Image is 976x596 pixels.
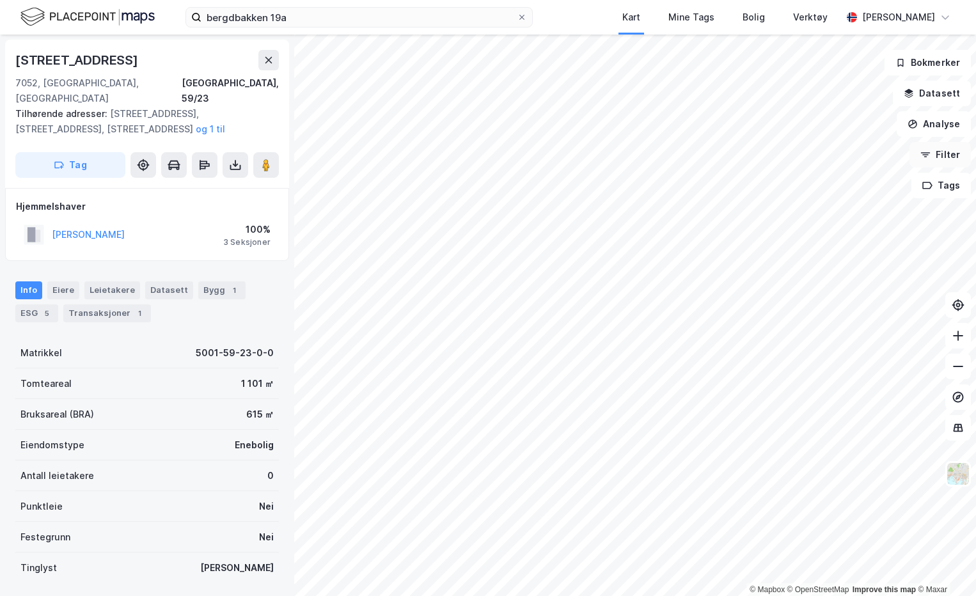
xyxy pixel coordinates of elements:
div: Nei [259,499,274,514]
div: Bolig [743,10,765,25]
img: Z [946,462,970,486]
div: Verktøy [793,10,828,25]
a: OpenStreetMap [787,585,849,594]
div: Datasett [145,281,193,299]
button: Bokmerker [885,50,971,75]
div: 5 [40,307,53,320]
button: Datasett [893,81,971,106]
div: Festegrunn [20,529,70,545]
button: Tags [911,173,971,198]
div: 0 [267,468,274,483]
iframe: Chat Widget [912,535,976,596]
a: Improve this map [853,585,916,594]
div: Hjemmelshaver [16,199,278,214]
div: Enebolig [235,437,274,453]
div: Tinglyst [20,560,57,576]
div: Transaksjoner [63,304,151,322]
div: 1 101 ㎡ [241,376,274,391]
div: Eiere [47,281,79,299]
div: Matrikkel [20,345,62,361]
div: Bruksareal (BRA) [20,407,94,422]
div: [STREET_ADDRESS], [STREET_ADDRESS], [STREET_ADDRESS] [15,106,269,137]
div: Mine Tags [668,10,714,25]
img: logo.f888ab2527a4732fd821a326f86c7f29.svg [20,6,155,28]
div: Info [15,281,42,299]
button: Filter [909,142,971,168]
div: 5001-59-23-0-0 [196,345,274,361]
div: 7052, [GEOGRAPHIC_DATA], [GEOGRAPHIC_DATA] [15,75,182,106]
div: [PERSON_NAME] [200,560,274,576]
a: Mapbox [750,585,785,594]
div: Punktleie [20,499,63,514]
div: Kart [622,10,640,25]
span: Tilhørende adresser: [15,108,110,119]
div: [PERSON_NAME] [862,10,935,25]
div: Tomteareal [20,376,72,391]
div: Nei [259,529,274,545]
div: 100% [223,222,271,237]
div: 1 [228,284,240,297]
div: ESG [15,304,58,322]
div: 3 Seksjoner [223,237,271,247]
div: Kontrollprogram for chat [912,535,976,596]
div: Leietakere [84,281,140,299]
div: Antall leietakere [20,468,94,483]
button: Tag [15,152,125,178]
div: Bygg [198,281,246,299]
div: 615 ㎡ [246,407,274,422]
div: 1 [133,307,146,320]
div: [GEOGRAPHIC_DATA], 59/23 [182,75,279,106]
button: Analyse [897,111,971,137]
input: Søk på adresse, matrikkel, gårdeiere, leietakere eller personer [201,8,517,27]
div: Eiendomstype [20,437,84,453]
div: [STREET_ADDRESS] [15,50,141,70]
